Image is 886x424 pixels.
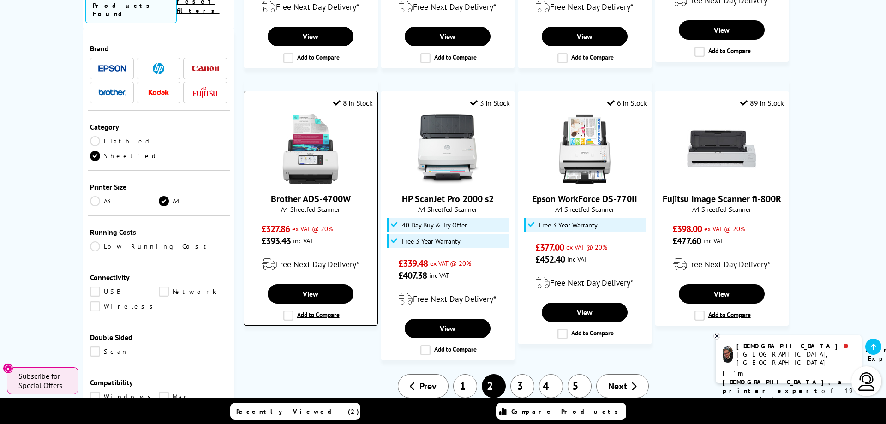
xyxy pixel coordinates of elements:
[98,65,126,72] img: Epson
[420,53,477,63] label: Add to Compare
[333,98,373,107] div: 8 In Stock
[192,63,219,74] a: Canon
[90,182,227,191] div: Printer Size
[694,47,751,57] label: Add to Compare
[723,369,844,395] b: I'm [DEMOGRAPHIC_DATA], a printer expert
[660,251,784,277] div: modal_delivery
[283,311,340,321] label: Add to Compare
[510,374,534,398] a: 3
[90,346,159,357] a: Scan
[90,333,227,342] div: Double Sided
[193,87,217,98] img: Fujitsu
[496,403,626,420] a: Compare Products
[740,98,784,107] div: 89 In Stock
[660,205,784,214] span: A4 Sheetfed Scanner
[90,227,227,237] div: Running Costs
[159,392,227,402] a: Mac
[249,251,373,277] div: modal_delivery
[419,380,437,392] span: Prev
[292,224,333,233] span: ex VAT @ 20%
[672,235,701,247] span: £477.60
[90,241,227,251] a: Low Running Cost
[230,403,360,420] a: Recently Viewed (2)
[90,301,159,311] a: Wireless
[271,193,351,205] a: Brother ADS-4700W
[90,136,159,146] a: Flatbed
[268,27,353,46] a: View
[687,176,756,185] a: Fujitsu Image Scanner fi-800R
[398,374,449,398] a: Prev
[542,303,628,322] a: View
[276,114,345,184] img: Brother ADS-4700W
[249,205,373,214] span: A4 Sheetfed Scanner
[402,221,467,229] span: 40 Day Buy & Try Offer
[3,363,13,374] button: Close
[293,236,313,245] span: inc VAT
[398,257,428,269] span: £339.48
[276,176,345,185] a: Brother ADS-4700W
[90,273,227,282] div: Connectivity
[566,243,607,251] span: ex VAT @ 20%
[523,270,647,296] div: modal_delivery
[98,63,126,74] a: Epson
[420,345,477,355] label: Add to Compare
[539,374,563,398] a: 4
[694,311,751,321] label: Add to Compare
[532,193,637,205] a: Epson WorkForce DS-770II
[550,176,619,185] a: Epson WorkForce DS-770II
[405,27,491,46] a: View
[723,346,733,363] img: chris-livechat.png
[90,378,227,387] div: Compatibility
[386,205,510,214] span: A4 Sheetfed Scanner
[550,114,619,184] img: Epson WorkForce DS-770II
[386,286,510,312] div: modal_delivery
[736,342,854,350] div: [DEMOGRAPHIC_DATA]
[430,259,471,268] span: ex VAT @ 20%
[413,176,482,185] a: HP ScanJet Pro 2000 s2
[567,255,587,263] span: inc VAT
[557,53,614,63] label: Add to Compare
[398,269,427,281] span: £407.38
[261,235,291,247] span: £393.43
[283,53,340,63] label: Add to Compare
[704,224,745,233] span: ex VAT @ 20%
[723,369,855,422] p: of 19 years! Leave me a message and I'll respond ASAP
[535,241,564,253] span: £377.00
[90,196,159,206] a: A3
[608,380,627,392] span: Next
[687,114,756,184] img: Fujitsu Image Scanner fi-800R
[90,151,159,161] a: Sheetfed
[192,87,219,98] a: Fujitsu
[402,238,461,245] span: Free 3 Year Warranty
[679,20,765,40] a: View
[542,27,628,46] a: View
[98,89,126,96] img: Brother
[557,329,614,339] label: Add to Compare
[192,66,219,72] img: Canon
[268,284,353,304] a: View
[539,221,598,229] span: Free 3 Year Warranty
[596,374,649,398] a: Next
[90,287,159,297] a: USB
[511,407,623,416] span: Compare Products
[736,350,854,367] div: [GEOGRAPHIC_DATA], [GEOGRAPHIC_DATA]
[405,319,491,338] a: View
[607,98,647,107] div: 6 In Stock
[672,223,702,235] span: £398.00
[402,193,494,205] a: HP ScanJet Pro 2000 s2
[429,271,449,280] span: inc VAT
[153,63,164,74] img: HP
[18,371,69,390] span: Subscribe for Special Offers
[159,196,227,206] a: A4
[90,392,159,402] a: Windows
[703,236,724,245] span: inc VAT
[413,114,482,184] img: HP ScanJet Pro 2000 s2
[159,287,227,297] a: Network
[535,253,565,265] span: £452.40
[663,193,781,205] a: Fujitsu Image Scanner fi-800R
[236,407,359,416] span: Recently Viewed (2)
[145,90,173,95] img: Kodak
[90,44,227,53] div: Brand
[523,205,647,214] span: A4 Sheetfed Scanner
[90,122,227,131] div: Category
